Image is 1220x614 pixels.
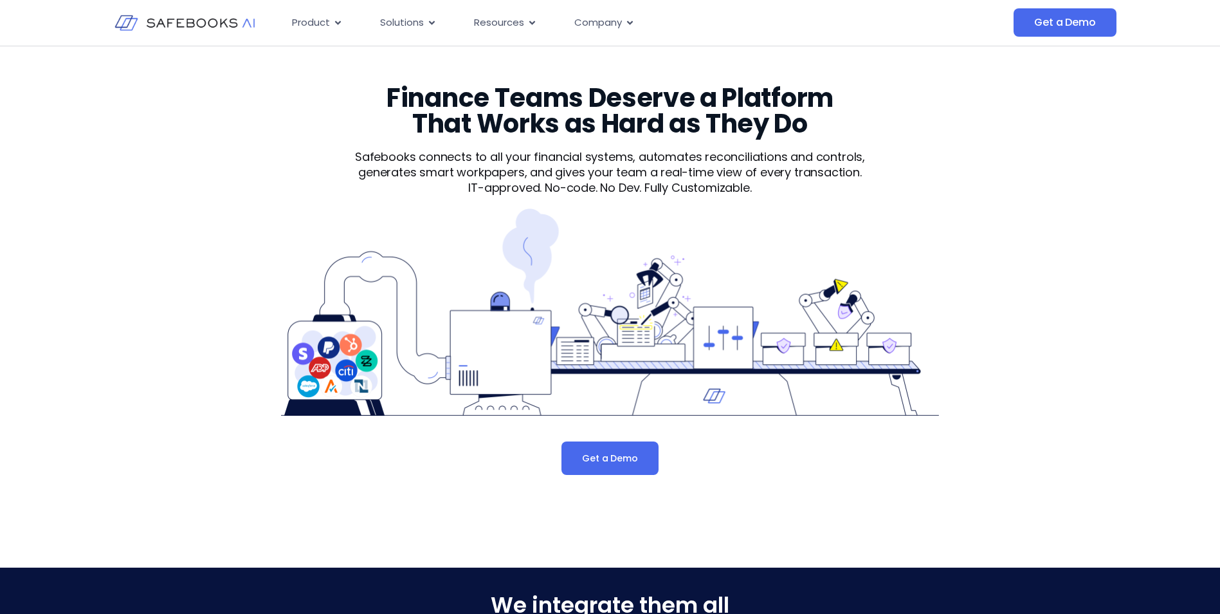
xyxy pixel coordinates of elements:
[1014,8,1116,37] a: Get a Demo
[292,15,330,30] span: Product
[582,452,637,465] span: Get a Demo
[1034,16,1095,29] span: Get a Demo
[332,180,888,196] p: IT-approved. No-code. No Dev. Fully Customizable.
[282,10,885,35] div: Menu Toggle
[281,209,938,416] img: Product 1
[332,149,888,180] p: Safebooks connects to all your financial systems, automates reconciliations and controls, generat...
[361,85,858,136] h3: Finance Teams Deserve a Platform That Works as Hard as They Do
[574,15,622,30] span: Company
[561,442,658,475] a: Get a Demo
[474,15,524,30] span: Resources
[380,15,424,30] span: Solutions
[282,10,885,35] nav: Menu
